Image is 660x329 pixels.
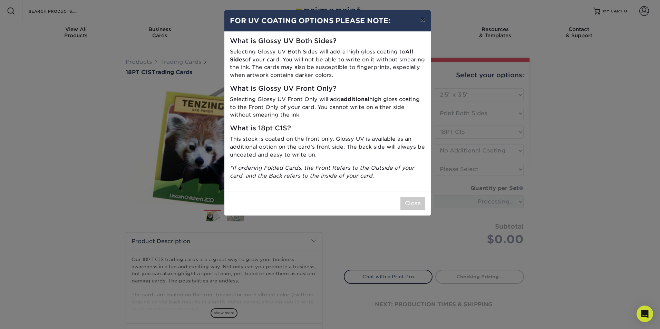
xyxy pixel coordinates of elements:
[230,124,425,132] h5: What is 18pt C1S?
[230,48,413,63] strong: All Sides
[230,48,425,79] p: Selecting Glossy UV Both Sides will add a high gloss coating to of your card. You will not be abl...
[230,164,414,179] i: *If ordering Folded Cards, the Front Refers to the Outside of your card, and the Back refers to t...
[230,16,425,26] h4: FOR UV COATING OPTIONS PLEASE NOTE:
[230,85,425,93] h5: What is Glossy UV Front Only?
[230,37,425,45] h5: What is Glossy UV Both Sides?
[415,10,430,29] button: ×
[400,197,425,210] button: Close
[230,135,425,159] p: This stock is coated on the front only. Glossy UV is available as an additional option on the car...
[230,96,425,119] p: Selecting Glossy UV Front Only will add high gloss coating to the Front Only of your card. You ca...
[637,306,653,322] div: Open Intercom Messenger
[341,96,369,102] strong: additional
